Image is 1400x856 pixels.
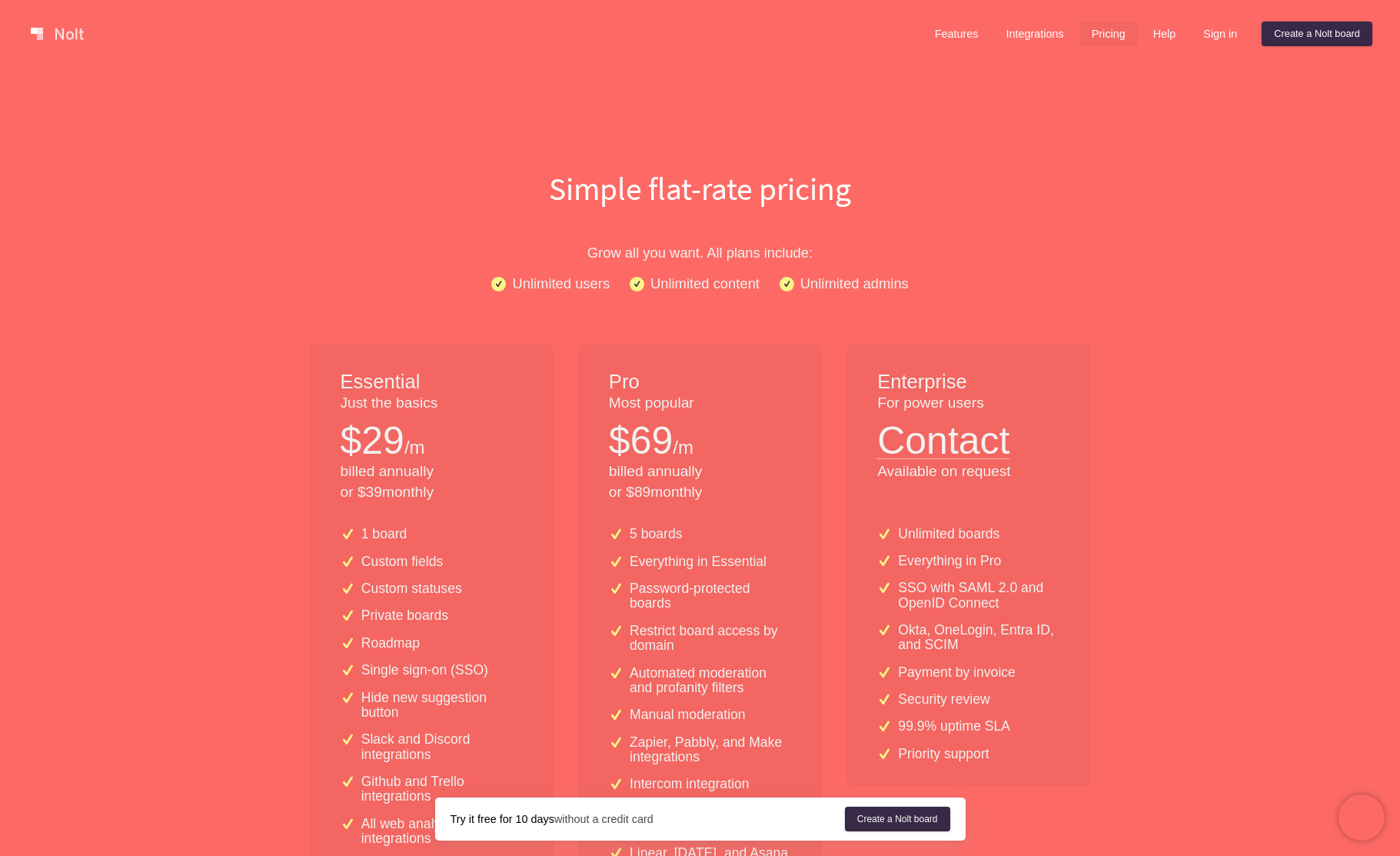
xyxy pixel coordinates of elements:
p: Private boards [361,608,448,623]
p: Zapier, Pabbly, and Make integrations [630,735,791,765]
iframe: Chatra live chat [1338,794,1385,841]
p: /m [404,435,425,461]
p: Roadmap [361,636,420,651]
a: Features [923,22,991,46]
a: Help [1141,22,1189,46]
p: Security review [898,692,989,707]
p: billed annually or $ 89 monthly [609,461,791,503]
p: Available on request [877,461,1059,482]
p: Unlimited users [512,272,610,295]
p: Single sign-on (SSO) [361,663,488,678]
p: Manual moderation [630,708,746,722]
p: Just the basics [341,393,523,414]
h1: Pro [609,368,791,396]
p: 5 boards [630,527,682,541]
p: Github and Trello integrations [361,774,523,804]
h1: Simple flat-rate pricing [208,166,1192,211]
p: Restrict board access by domain [630,624,791,654]
p: SSO with SAML 2.0 and OpenID Connect [898,581,1059,611]
p: Unlimited content [650,272,760,295]
p: Hide new suggestion button [361,691,523,721]
a: Create a Nolt board [1262,22,1372,46]
p: Password-protected boards [630,581,791,611]
a: Integrations [993,22,1076,46]
p: Grow all you want. All plans include: [208,241,1192,264]
button: Contact [877,414,1009,459]
div: without a credit card [451,811,845,827]
p: Unlimited admins [800,272,909,295]
p: Payment by invoice [898,665,1016,680]
p: Everything in Pro [898,554,1001,568]
p: Automated moderation and profanity filters [630,666,791,696]
p: Okta, OneLogin, Entra ID, and SCIM [898,623,1059,653]
p: 99.9% uptime SLA [898,719,1010,734]
p: /m [673,435,693,461]
p: For power users [877,393,1059,414]
p: Custom statuses [361,581,462,596]
a: Sign in [1191,22,1249,46]
p: Everything in Essential [630,555,767,569]
h1: Essential [341,368,523,396]
p: Most popular [609,393,791,414]
p: billed annually or $ 39 monthly [341,461,523,503]
p: Custom fields [361,555,444,569]
p: Priority support [898,747,989,761]
p: 1 board [361,527,407,541]
a: Create a Nolt board [845,807,950,831]
p: $ 29 [341,414,404,468]
p: Unlimited boards [898,527,999,541]
p: $ 69 [609,414,673,468]
p: Intercom integration [630,777,750,791]
strong: Try it free for 10 days [451,813,554,825]
h1: Enterprise [877,368,1059,396]
p: Slack and Discord integrations [361,732,523,762]
a: Pricing [1079,22,1138,46]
